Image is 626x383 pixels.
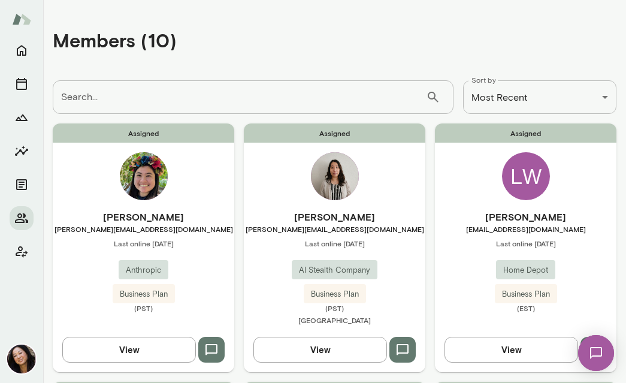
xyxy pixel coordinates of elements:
[53,303,234,313] span: (PST)
[53,29,177,52] h4: Members (10)
[62,337,196,362] button: View
[435,303,616,313] span: (EST)
[292,264,377,276] span: AI Stealth Company
[119,264,168,276] span: Anthropic
[463,80,616,114] div: Most Recent
[244,224,425,234] span: [PERSON_NAME][EMAIL_ADDRESS][DOMAIN_NAME]
[244,123,425,143] span: Assigned
[12,8,31,31] img: Mento
[120,152,168,200] img: Maggie Vo
[10,206,34,230] button: Members
[244,303,425,313] span: (PST)
[435,239,616,248] span: Last online [DATE]
[502,152,550,200] div: LW
[10,173,34,197] button: Documents
[7,345,36,373] img: Ming Chen
[53,239,234,248] span: Last online [DATE]
[113,288,175,300] span: Business Plan
[471,75,496,85] label: Sort by
[10,139,34,163] button: Insights
[10,38,34,62] button: Home
[435,123,616,143] span: Assigned
[298,316,371,324] span: [GEOGRAPHIC_DATA]
[253,337,387,362] button: View
[435,210,616,224] h6: [PERSON_NAME]
[244,239,425,248] span: Last online [DATE]
[10,240,34,264] button: Client app
[10,105,34,129] button: Growth Plan
[496,264,555,276] span: Home Depot
[304,288,366,300] span: Business Plan
[53,210,234,224] h6: [PERSON_NAME]
[53,224,234,234] span: [PERSON_NAME][EMAIL_ADDRESS][DOMAIN_NAME]
[244,210,425,224] h6: [PERSON_NAME]
[435,224,616,234] span: [EMAIL_ADDRESS][DOMAIN_NAME]
[10,72,34,96] button: Sessions
[495,288,557,300] span: Business Plan
[444,337,578,362] button: View
[53,123,234,143] span: Assigned
[311,152,359,200] img: Janet Tam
